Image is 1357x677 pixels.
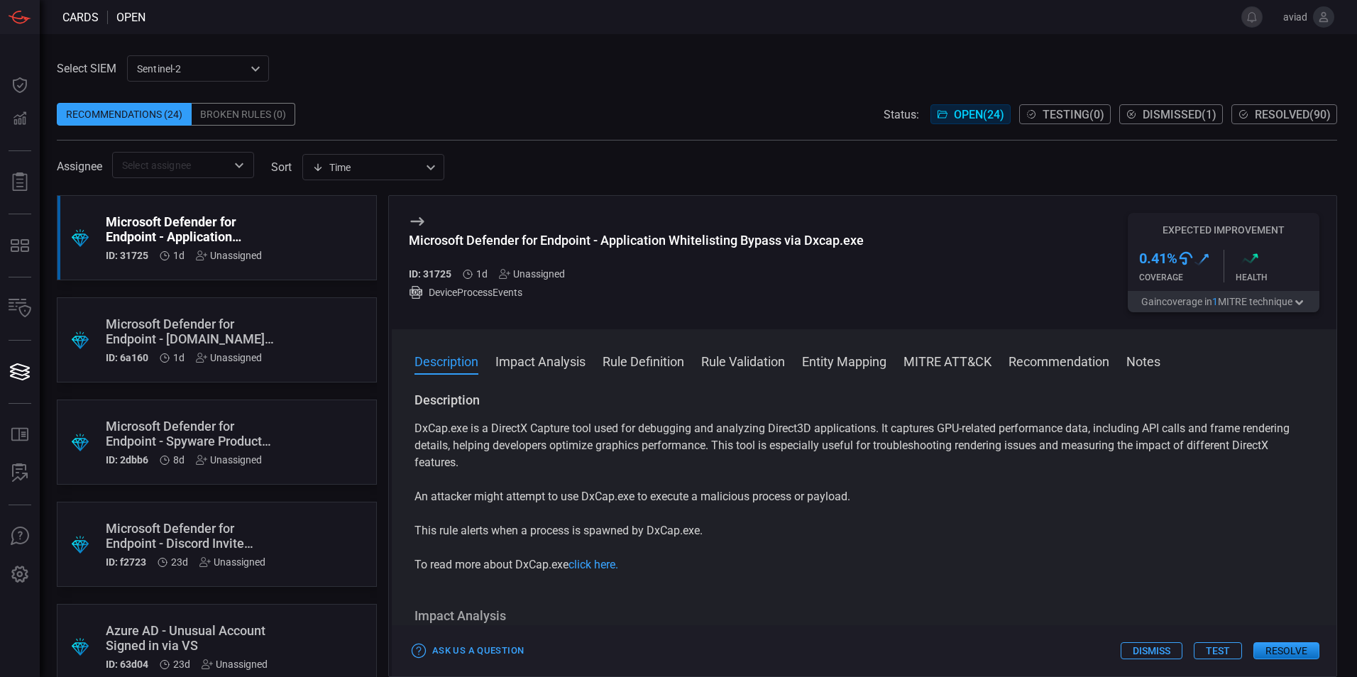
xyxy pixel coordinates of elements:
button: Testing(0) [1019,104,1111,124]
a: click here. [568,558,618,571]
div: Azure AD - Unusual Account Signed in via VS [106,623,274,653]
span: Status: [884,108,919,121]
span: Aug 11, 2025 3:44 PM [173,659,190,670]
div: Unassigned [199,556,265,568]
input: Select assignee [116,156,226,174]
button: Test [1194,642,1242,659]
h3: Impact Analysis [414,607,1314,624]
label: Select SIEM [57,62,116,75]
button: Cards [3,355,37,389]
div: Recommendations (24) [57,103,192,126]
span: Sep 02, 2025 10:49 AM [173,250,185,261]
button: Notes [1126,352,1160,369]
button: Dashboard [3,68,37,102]
h3: 0.41 % [1139,250,1177,267]
span: Sep 02, 2025 10:49 AM [476,268,488,280]
button: Impact Analysis [495,352,586,369]
span: Testing ( 0 ) [1043,108,1104,121]
div: Unassigned [196,454,262,466]
span: Assignee [57,160,102,173]
button: Detections [3,102,37,136]
span: Cards [62,11,99,24]
div: Microsoft Defender for Endpoint - Discord Invite Opened [106,521,274,551]
span: Aug 11, 2025 3:44 PM [171,556,188,568]
div: Coverage [1139,273,1224,282]
span: Resolved ( 90 ) [1255,108,1331,121]
button: Reports [3,165,37,199]
button: Dismissed(1) [1119,104,1223,124]
h5: ID: 2dbb6 [106,454,148,466]
button: MITRE ATT&CK [903,352,991,369]
div: Microsoft Defender for Endpoint - Mega.nz Traffic Detected [106,317,274,346]
button: Entity Mapping [802,352,886,369]
div: Microsoft Defender for Endpoint - Application Whitelisting Bypass via Dxcap.exe [106,214,274,244]
div: Microsoft Defender for Endpoint - Spyware Product Reconnaissance Via WMIC [106,419,274,448]
h5: ID: 63d04 [106,659,148,670]
button: Dismiss [1121,642,1182,659]
label: sort [271,160,292,174]
button: Open [229,155,249,175]
span: Sep 02, 2025 10:49 AM [173,352,185,363]
button: Resolved(90) [1231,104,1337,124]
h5: ID: f2723 [106,556,146,568]
div: Unassigned [202,659,268,670]
span: Open ( 24 ) [954,108,1004,121]
div: DeviceProcessEvents [409,285,864,299]
button: Resolve [1253,642,1319,659]
div: Unassigned [196,250,262,261]
div: Health [1236,273,1320,282]
button: Open(24) [930,104,1011,124]
div: Broken Rules (0) [192,103,295,126]
button: Rule Catalog [3,418,37,452]
button: ALERT ANALYSIS [3,456,37,490]
div: Microsoft Defender for Endpoint - Application Whitelisting Bypass via Dxcap.exe [409,233,864,248]
button: Ask Us a Question [409,640,527,662]
span: 1 [1212,296,1218,307]
button: Preferences [3,558,37,592]
button: Ask Us A Question [3,519,37,554]
button: Description [414,352,478,369]
p: An attacker might attempt to use DxCap.exe to execute a malicious process or payload. [414,488,1314,505]
div: Unassigned [196,352,262,363]
h5: ID: 31725 [409,268,451,280]
button: Recommendation [1009,352,1109,369]
span: aviad [1268,11,1307,23]
div: Unassigned [499,268,565,280]
p: DxCap.exe is a DirectX Capture tool used for debugging and analyzing Direct3D applications. It ca... [414,420,1314,471]
span: Dismissed ( 1 ) [1143,108,1216,121]
p: This rule alerts when a process is spawned by DxCap.exe. [414,522,1314,539]
h3: Description [414,392,1314,409]
p: sentinel-2 [137,62,246,76]
h5: Expected Improvement [1128,224,1319,236]
span: open [116,11,145,24]
div: Time [312,160,422,175]
p: To read more about DxCap.exe [414,556,1314,573]
button: Rule Definition [603,352,684,369]
h5: ID: 6a160 [106,352,148,363]
button: Rule Validation [701,352,785,369]
button: MITRE - Detection Posture [3,229,37,263]
button: Gaincoverage in1MITRE technique [1128,291,1319,312]
h5: ID: 31725 [106,250,148,261]
button: Inventory [3,292,37,326]
span: Aug 26, 2025 8:43 AM [173,454,185,466]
